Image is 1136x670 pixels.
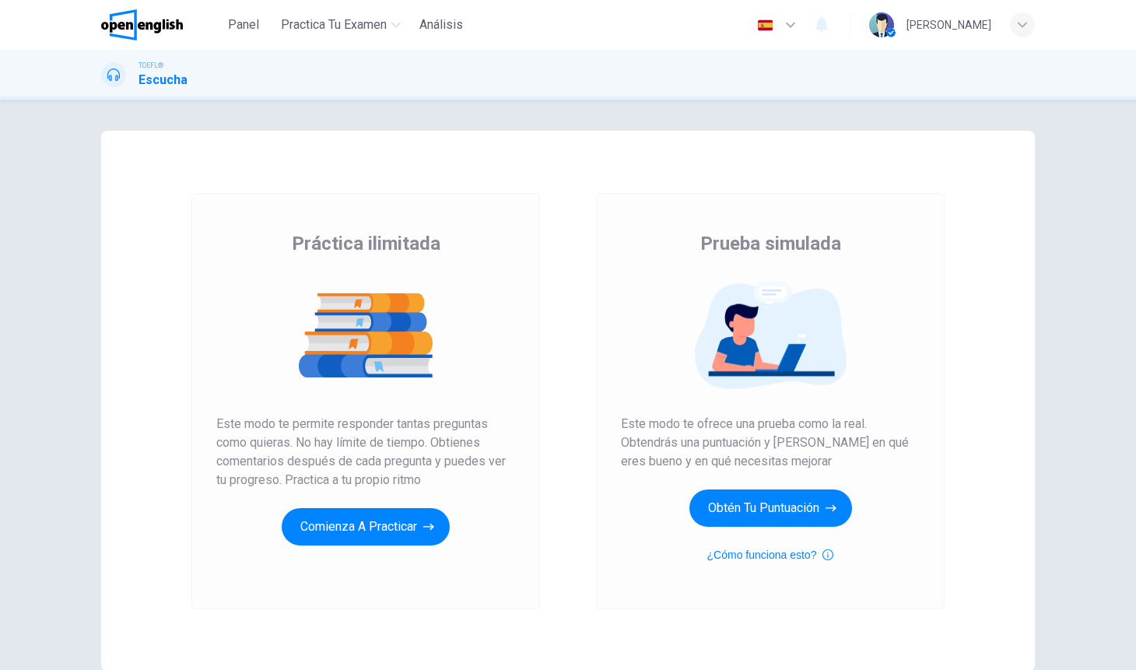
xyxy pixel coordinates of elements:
img: es [756,19,775,31]
img: Profile picture [869,12,894,37]
a: OpenEnglish logo [101,9,219,40]
span: Practica tu examen [281,16,387,34]
button: Practica tu examen [275,11,407,39]
span: Análisis [419,16,463,34]
h1: Escucha [138,71,188,89]
span: Práctica ilimitada [292,231,440,256]
img: OpenEnglish logo [101,9,183,40]
span: TOEFL® [138,60,163,71]
span: Este modo te ofrece una prueba como la real. Obtendrás una puntuación y [PERSON_NAME] en qué eres... [621,415,920,471]
span: Este modo te permite responder tantas preguntas como quieras. No hay límite de tiempo. Obtienes c... [216,415,515,489]
button: Comienza a practicar [282,508,450,545]
span: Panel [228,16,259,34]
button: Análisis [413,11,469,39]
div: [PERSON_NAME] [906,16,991,34]
button: Obtén tu puntuación [689,489,852,527]
button: ¿Cómo funciona esto? [707,545,834,564]
span: Prueba simulada [700,231,841,256]
button: Panel [219,11,268,39]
